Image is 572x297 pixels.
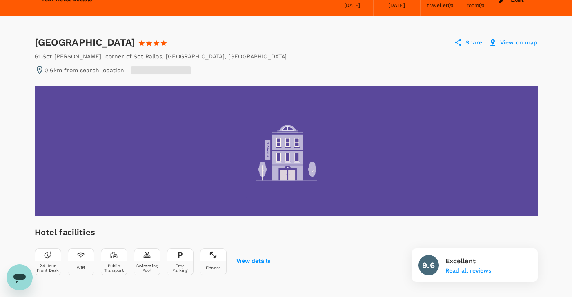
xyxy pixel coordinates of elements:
span: [DATE] [389,2,405,8]
p: Share [465,38,482,47]
h6: 9.6 [422,259,434,272]
div: Public Transport [103,264,125,273]
div: 61 Sct [PERSON_NAME], corner of Sct Rallos , [GEOGRAPHIC_DATA] , [GEOGRAPHIC_DATA] [35,52,287,60]
button: View details [236,258,270,264]
span: room(s) [467,2,484,8]
p: Excellent [445,256,491,266]
iframe: Button to launch messaging window [7,264,33,290]
span: [DATE] [344,2,361,8]
p: 0.6km from search location [45,66,125,74]
div: Wifi [77,266,85,270]
span: traveller(s) [427,2,453,8]
div: Fitness [206,266,220,270]
div: Swimming Pool [136,264,158,273]
div: Free Parking [169,264,191,273]
div: 24 Hour Front Desk [37,264,59,273]
p: View on map [500,38,538,47]
h6: Hotel facilities [35,226,270,239]
div: [GEOGRAPHIC_DATA] [35,36,175,49]
button: Read all reviews [445,268,491,274]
